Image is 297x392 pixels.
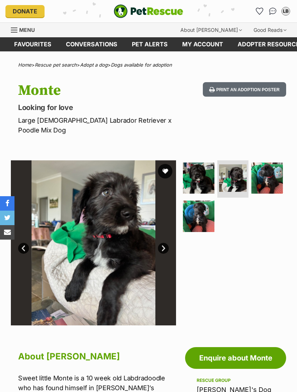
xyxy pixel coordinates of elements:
[197,378,275,383] div: Rescue group
[267,5,279,17] a: Conversations
[175,37,230,51] a: My account
[11,23,40,36] a: Menu
[158,243,169,254] a: Next
[18,102,183,113] p: Looking for love
[11,160,176,325] img: Photo of Monte
[254,5,265,17] a: Favourites
[280,5,292,17] button: My account
[18,62,32,68] a: Home
[18,349,176,364] h2: About [PERSON_NAME]
[18,243,29,254] a: Prev
[254,5,292,17] ul: Account quick links
[251,163,283,194] img: Photo of Monte
[35,62,77,68] a: Rescue pet search
[183,163,214,194] img: Photo of Monte
[114,4,183,18] a: PetRescue
[248,23,292,37] div: Good Reads
[80,62,108,68] a: Adopt a dog
[5,5,45,17] a: Donate
[111,62,172,68] a: Dogs available for adoption
[18,115,183,135] p: Large [DEMOGRAPHIC_DATA] Labrador Retriever x Poodle Mix Dog
[158,164,172,178] button: favourite
[7,37,59,51] a: Favourites
[18,82,183,99] h1: Monte
[219,164,247,192] img: Photo of Monte
[125,37,175,51] a: Pet alerts
[282,8,289,15] div: LB
[203,82,286,97] button: Print an adoption poster
[185,347,286,369] a: Enquire about Monte
[175,23,247,37] div: About [PERSON_NAME]
[269,8,277,15] img: chat-41dd97257d64d25036548639549fe6c8038ab92f7586957e7f3b1b290dea8141.svg
[183,201,214,232] img: Photo of Monte
[114,4,183,18] img: logo-e224e6f780fb5917bec1dbf3a21bbac754714ae5b6737aabdf751b685950b380.svg
[59,37,125,51] a: conversations
[19,27,35,33] span: Menu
